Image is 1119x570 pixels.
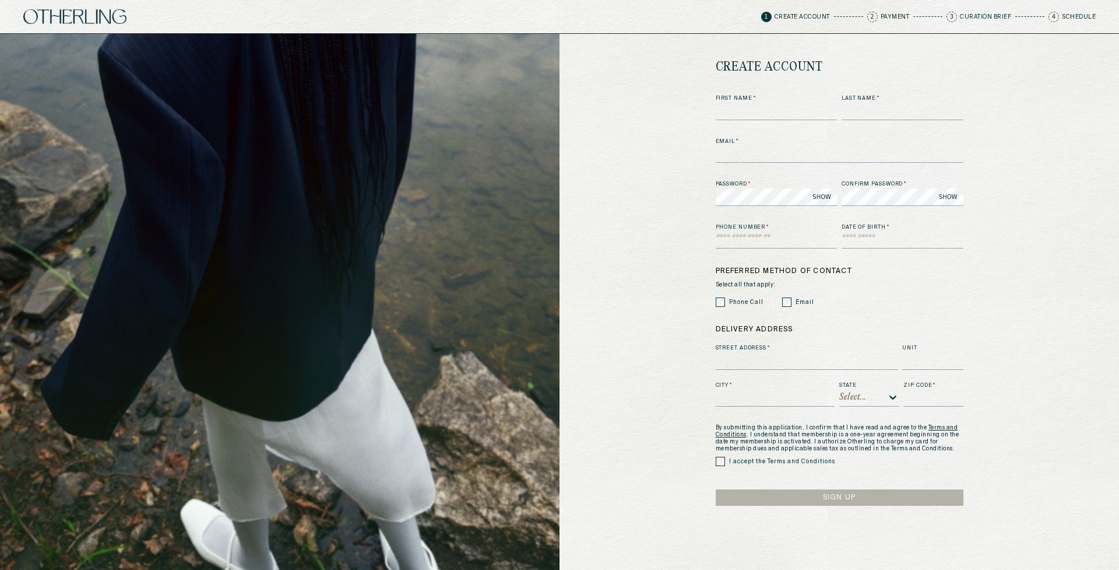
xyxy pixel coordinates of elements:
label: Date of Birth [842,223,963,232]
label: Unit [902,344,963,352]
label: Password [716,180,838,188]
label: City [716,382,835,390]
span: SHOW [812,193,831,201]
label: Email [796,298,814,307]
h1: create account [716,51,823,83]
label: Confirm password [842,180,963,188]
span: 4 [1048,12,1059,22]
label: Preferred method of contact [716,266,963,277]
input: state-dropdown [867,393,869,401]
p: Schedule [1062,14,1096,20]
p: By submitting this application, I confirm that I have read and agree to the . I understand that m... [716,424,963,452]
a: Terms and Conditions [716,425,958,438]
p: Create Account [775,14,830,20]
label: I accept the Terms and Conditions [729,457,835,466]
label: Phone Call [729,298,763,307]
label: State [839,382,899,390]
div: Select... [839,393,867,402]
span: Select all that apply: [716,281,963,288]
label: Email [716,138,963,146]
label: Zip Code [903,382,963,390]
span: SHOW [939,193,958,201]
label: Last Name [842,95,963,103]
label: First Name [716,95,838,103]
label: Phone Number [716,223,838,232]
p: Payment [881,14,910,20]
button: Sign Up [716,489,963,506]
p: Curation Brief [960,14,1011,20]
img: logo [23,9,126,23]
span: 3 [946,12,957,22]
span: 2 [867,12,878,22]
label: Delivery Address [716,324,963,335]
label: Street Address [716,344,898,352]
span: 1 [761,12,772,22]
